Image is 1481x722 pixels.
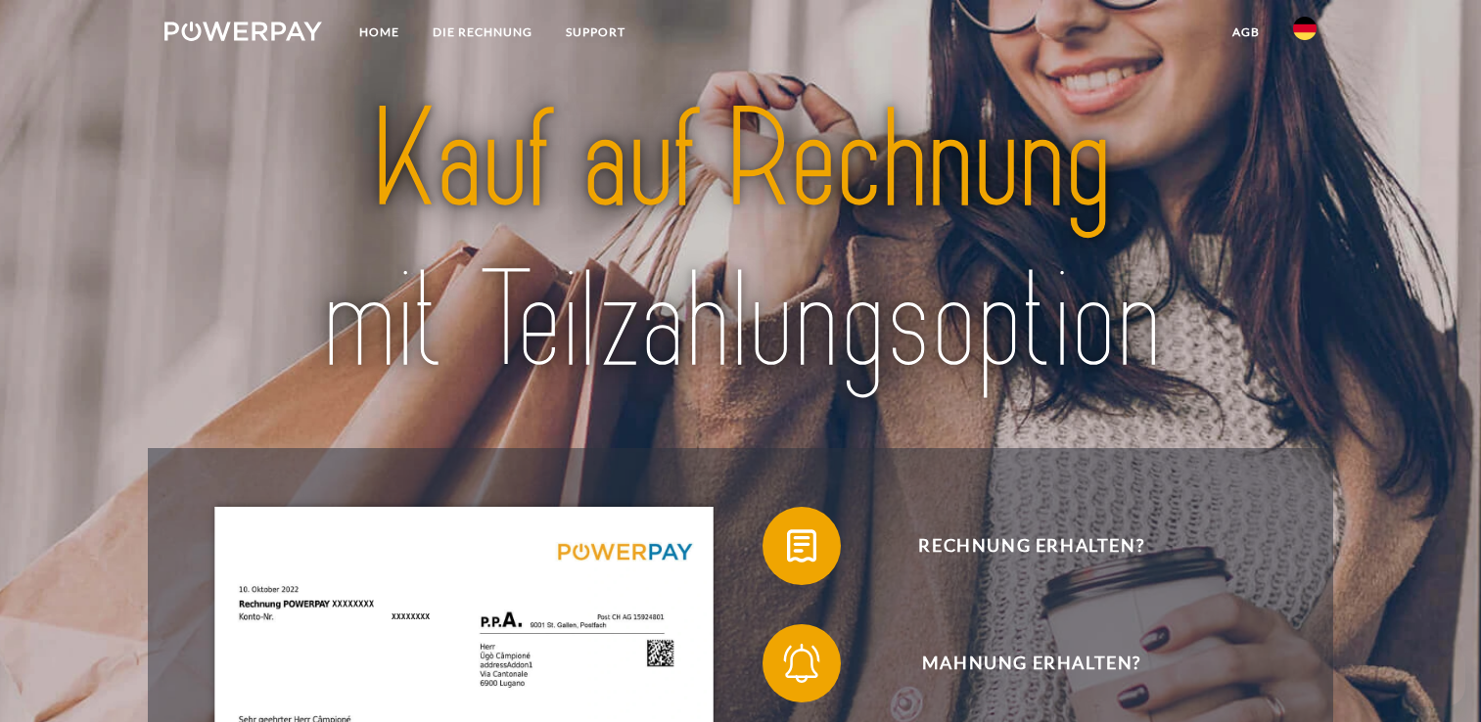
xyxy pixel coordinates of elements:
span: Mahnung erhalten? [792,624,1272,702]
a: agb [1216,15,1276,50]
button: Rechnung erhalten? [763,507,1272,585]
iframe: Schaltfläche zum Öffnen des Messaging-Fensters [1403,644,1465,706]
img: de [1293,17,1317,40]
img: qb_bell.svg [777,639,826,688]
img: qb_bill.svg [777,521,826,570]
img: title-powerpay_de.svg [221,72,1260,411]
span: Rechnung erhalten? [792,507,1272,585]
a: SUPPORT [549,15,642,50]
a: Home [343,15,416,50]
img: logo-powerpay-white.svg [164,22,322,41]
a: DIE RECHNUNG [416,15,549,50]
button: Mahnung erhalten? [763,624,1272,702]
